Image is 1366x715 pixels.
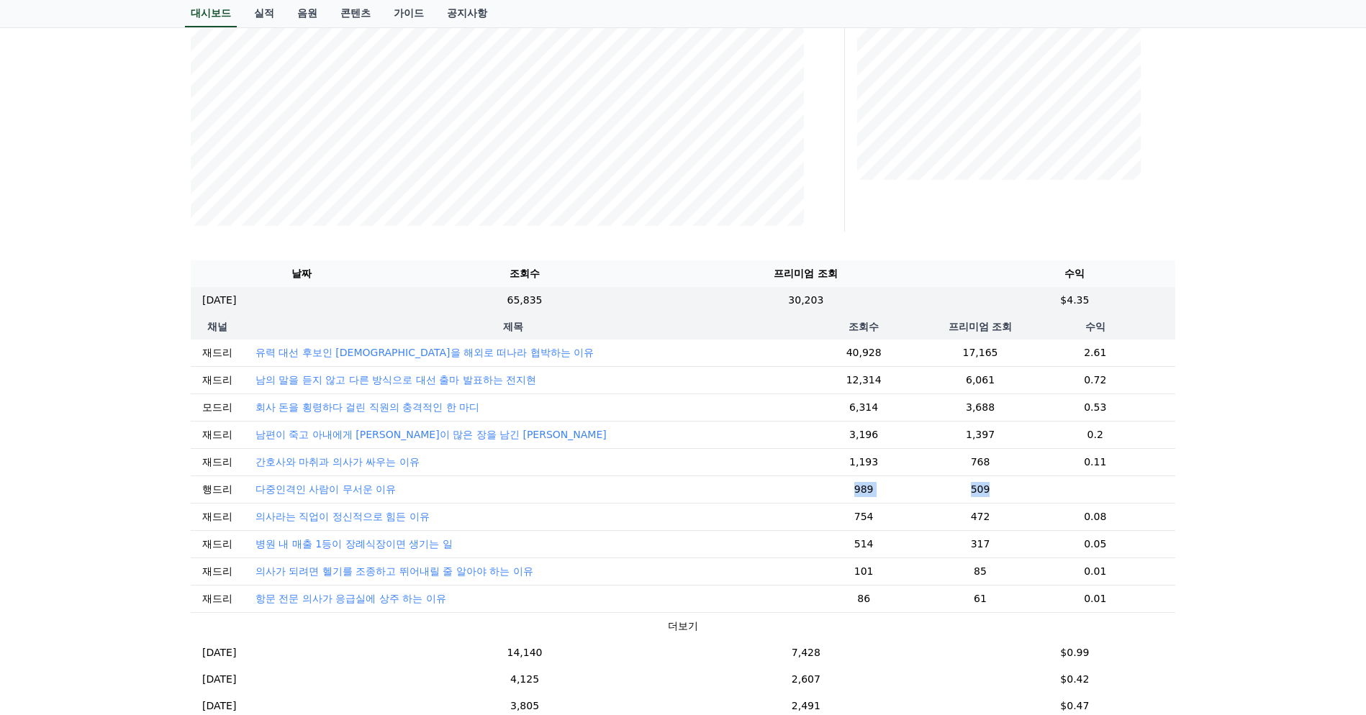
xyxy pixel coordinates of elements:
th: 수익 [1015,314,1175,340]
td: 1,193 [782,448,946,475]
td: 재드리 [191,340,244,367]
button: 남편이 죽고 아내에게 [PERSON_NAME]이 많은 장을 남긴 [PERSON_NAME] [255,427,607,442]
td: 6,314 [782,393,946,421]
th: 조회수 [782,314,946,340]
td: 17,165 [946,340,1016,367]
td: 85 [946,557,1016,585]
td: 472 [946,503,1016,530]
td: 재드리 [191,585,244,612]
td: 61 [946,585,1016,612]
td: 30,203 [638,287,974,314]
td: 재드리 [191,530,244,557]
button: 의사가 되려면 헬기를 조종하고 뛰어내릴 줄 알아야 하는 이유 [255,564,533,578]
td: 6,061 [946,366,1016,393]
td: 0.72 [1015,366,1175,393]
th: 제목 [244,314,782,340]
td: 재드리 [191,503,244,530]
p: [DATE] [202,293,236,308]
td: 101 [782,557,946,585]
td: 989 [782,475,946,503]
td: 514 [782,530,946,557]
th: 조회수 [412,260,638,287]
td: 40,928 [782,340,946,367]
td: 0.01 [1015,585,1175,612]
td: 0.11 [1015,448,1175,475]
th: 날짜 [191,260,412,287]
td: 재드리 [191,448,244,475]
td: 0.2 [1015,421,1175,448]
td: 4,125 [412,666,638,693]
td: 86 [782,585,946,612]
td: 3,196 [782,421,946,448]
td: 3,688 [946,393,1016,421]
td: 1,397 [946,421,1016,448]
button: 다중인격인 사람이 무서운 이유 [255,482,396,496]
button: 남의 말을 듣지 않고 다른 방식으로 대선 출마 발표하는 전지현 [255,373,536,387]
button: 의사라는 직업이 정신적으로 힘든 이유 [255,509,430,524]
th: 프리미엄 조회 [946,314,1016,340]
td: 65,835 [412,287,638,314]
button: 회사 돈을 횡령하다 걸린 직원의 충격적인 한 마디 [255,400,479,414]
td: 12,314 [782,366,946,393]
td: 768 [946,448,1016,475]
button: 유력 대선 후보인 [DEMOGRAPHIC_DATA]을 해외로 떠나라 협박하는 이유 [255,345,594,360]
th: 수익 [974,260,1175,287]
p: [DATE] [202,645,236,660]
td: 509 [946,475,1016,503]
td: 재드리 [191,557,244,585]
td: $0.42 [974,666,1175,693]
td: 14,140 [412,639,638,666]
td: 754 [782,503,946,530]
td: $4.35 [974,287,1175,314]
td: 7,428 [638,639,974,666]
button: 간호사와 마취과 의사가 싸우는 이유 [255,455,420,469]
button: 더보기 [668,619,698,634]
button: 병원 내 매출 1등이 장례식장이면 생기는 일 [255,537,453,551]
td: 2.61 [1015,340,1175,367]
td: 317 [946,530,1016,557]
td: 0.01 [1015,557,1175,585]
td: 0.53 [1015,393,1175,421]
td: 2,607 [638,666,974,693]
td: 재드리 [191,366,244,393]
td: 행드리 [191,475,244,503]
th: 프리미엄 조회 [638,260,974,287]
p: [DATE] [202,672,236,687]
td: 재드리 [191,421,244,448]
td: 0.05 [1015,530,1175,557]
button: 항문 전문 의사가 응급실에 상주 하는 이유 [255,591,446,606]
td: 0.08 [1015,503,1175,530]
p: [DATE] [202,698,236,714]
th: 채널 [191,314,244,340]
td: $0.99 [974,639,1175,666]
td: 모드리 [191,393,244,421]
